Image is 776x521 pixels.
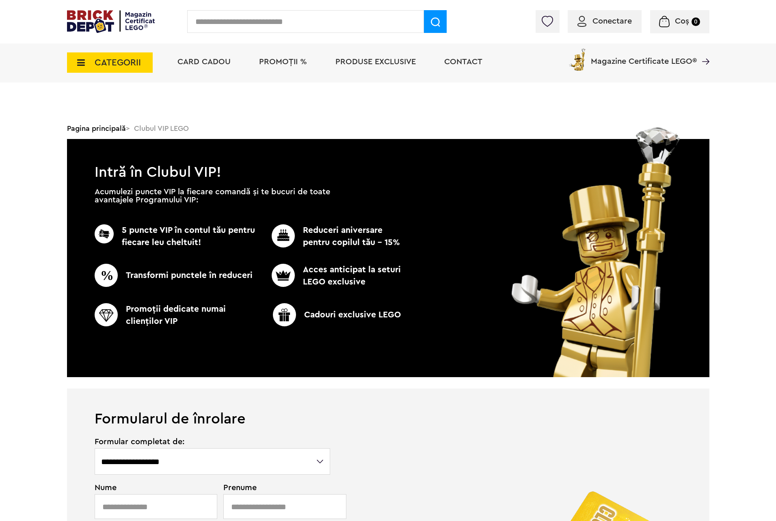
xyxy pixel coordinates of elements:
img: CC_BD_Green_chek_mark [272,224,295,247]
a: Pagina principală [67,125,126,132]
a: Conectare [577,17,632,25]
h1: Formularul de înrolare [67,389,709,426]
span: Prenume [223,484,331,492]
p: 5 puncte VIP în contul tău pentru fiecare leu cheltuit! [95,224,258,249]
img: CC_BD_Green_chek_mark [95,224,114,243]
a: Card Cadou [177,58,231,66]
p: Cadouri exclusive LEGO [255,303,419,326]
span: Magazine Certificate LEGO® [591,47,697,65]
img: CC_BD_Green_chek_mark [95,303,118,326]
span: Conectare [592,17,632,25]
span: Nume [95,484,213,492]
img: CC_BD_Green_chek_mark [272,264,295,287]
a: Contact [444,58,482,66]
img: vip_page_image [500,128,692,377]
span: Coș [675,17,689,25]
img: CC_BD_Green_chek_mark [273,303,296,326]
p: Promoţii dedicate numai clienţilor VIP [95,303,258,328]
p: Acces anticipat la seturi LEGO exclusive [258,264,404,288]
div: > Clubul VIP LEGO [67,118,709,139]
p: Acumulezi puncte VIP la fiecare comandă și te bucuri de toate avantajele Programului VIP: [95,188,330,204]
img: CC_BD_Green_chek_mark [95,264,118,287]
h1: Intră în Clubul VIP! [67,139,709,176]
a: PROMOȚII % [259,58,307,66]
p: Transformi punctele în reduceri [95,264,258,287]
a: Magazine Certificate LEGO® [697,47,709,55]
span: CATEGORII [95,58,141,67]
a: Produse exclusive [335,58,416,66]
p: Reduceri aniversare pentru copilul tău - 15% [258,224,404,249]
span: Formular completat de: [95,438,331,446]
small: 0 [692,17,700,26]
